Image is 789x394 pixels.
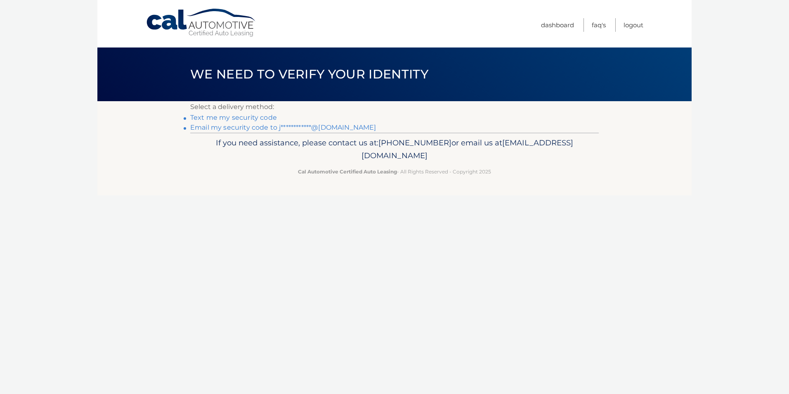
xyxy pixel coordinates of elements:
[592,18,606,32] a: FAQ's
[541,18,574,32] a: Dashboard
[378,138,451,147] span: [PHONE_NUMBER]
[190,101,599,113] p: Select a delivery method:
[190,114,277,121] a: Text me my security code
[196,167,593,176] p: - All Rights Reserved - Copyright 2025
[190,66,428,82] span: We need to verify your identity
[298,169,397,175] strong: Cal Automotive Certified Auto Leasing
[146,8,257,38] a: Cal Automotive
[196,136,593,163] p: If you need assistance, please contact us at: or email us at
[624,18,643,32] a: Logout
